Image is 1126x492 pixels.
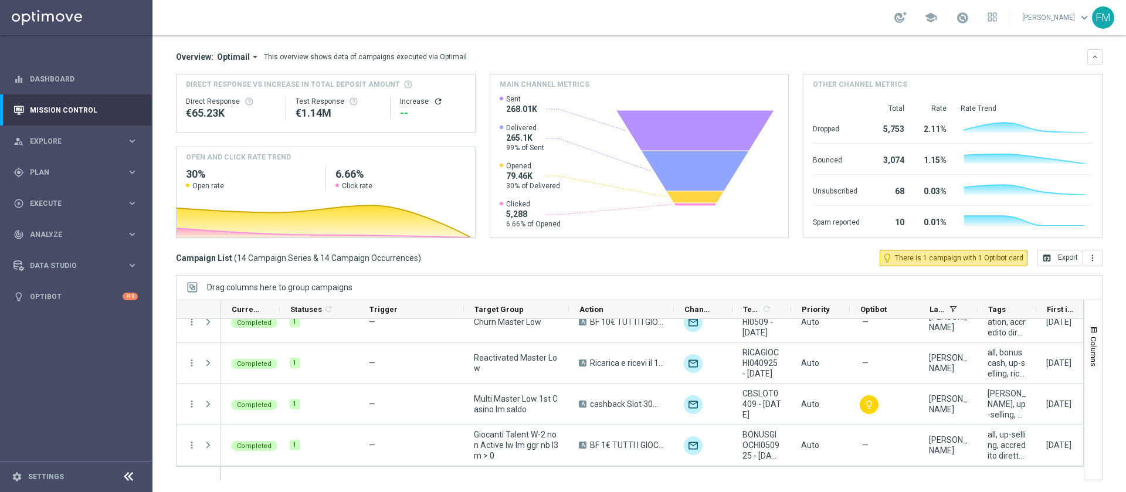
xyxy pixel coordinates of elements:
div: Data Studio [13,260,127,271]
span: First in Range [1047,305,1075,314]
span: — [862,358,869,368]
a: Settings [28,473,64,480]
i: arrow_drop_down [250,52,260,62]
i: more_vert [186,317,197,327]
span: Completed [237,319,272,327]
span: Auto [801,317,819,327]
multiple-options-button: Export to CSV [1037,253,1103,262]
span: A [579,401,586,408]
div: 05 Sep 2025, Friday [1046,317,1071,327]
span: 268.01K [506,104,537,114]
span: 14 Campaign Series & 14 Campaign Occurrences [237,253,418,263]
div: 0.01% [918,212,947,230]
span: CBSLOT0409 - 2025-09-04 [742,388,781,420]
div: FM [1092,6,1114,29]
span: all, up-selling, accredito diretto, bonus free, talent + expert [988,429,1026,461]
span: Execute [30,200,127,207]
i: keyboard_arrow_right [127,260,138,271]
span: Columns [1089,337,1098,367]
div: gps_fixed Plan keyboard_arrow_right [13,168,138,177]
button: Mission Control [13,106,138,115]
div: Execute [13,198,127,209]
button: open_in_browser Export [1037,250,1083,266]
div: €1,144,127 [296,106,381,120]
div: Optimail [684,395,703,414]
div: Dashboard [13,63,138,94]
span: Last Modified By [930,305,945,314]
span: Calculate column [322,303,333,315]
button: more_vert [186,399,197,409]
colored-tag: Completed [231,317,277,328]
div: Unsubscribed [813,181,860,199]
span: A [579,359,586,367]
div: -- [400,106,465,120]
span: Completed [237,360,272,368]
i: settings [12,471,22,482]
div: Mission Control [13,94,138,125]
i: keyboard_arrow_right [127,135,138,147]
img: Optimail [684,313,703,332]
div: 1.15% [918,150,947,168]
colored-tag: Completed [231,440,277,451]
span: Sent [506,94,537,104]
span: cashback Slot 30% fino a 150€ [590,399,664,409]
span: school [924,11,937,24]
div: 04 Sep 2025, Thursday [1046,399,1071,409]
span: A [579,442,586,449]
div: Test Response [296,97,381,106]
i: lightbulb_outline [882,253,893,263]
span: Auto [801,440,819,450]
div: 1 [290,358,300,368]
span: — [369,399,375,409]
span: Clicked [506,199,561,209]
span: Trigger [369,305,398,314]
button: lightbulb Optibot +10 [13,292,138,301]
span: — [369,440,375,450]
span: 10BFGIOCHI0509 - 2025-09-05 [742,306,781,338]
div: Spam reported [813,212,860,230]
div: 3,074 [874,150,904,168]
div: Plan [13,167,127,178]
button: Optimail arrow_drop_down [213,52,264,62]
span: keyboard_arrow_down [1078,11,1091,24]
span: cb perso, up-selling, gaming, bonus cash - differito, low master [988,388,1026,420]
img: Optimail [684,354,703,373]
span: Target Group [474,305,524,314]
span: — [369,358,375,368]
span: BF 10€ TUTTI I GIOCHI [590,317,664,327]
div: Data Studio keyboard_arrow_right [13,261,138,270]
i: refresh [762,304,771,314]
span: Auto [801,358,819,368]
div: 0.03% [918,181,947,199]
div: Analyze [13,229,127,240]
span: Giocanti Talent W-2 non Active lw lm ggr nb l3m > 0 [474,429,559,461]
span: 265.1K [506,133,544,143]
i: lightbulb [13,291,24,302]
i: track_changes [13,229,24,240]
h4: Other channel metrics [813,79,907,90]
div: €65,228 [186,106,276,120]
span: BF 1€ TUTTI I GIOCHI [590,440,664,450]
span: — [862,317,869,327]
span: 30% of Delivered [506,181,560,191]
div: Optibot [13,281,138,312]
div: Paolo Martiradonna [929,311,968,332]
button: person_search Explore keyboard_arrow_right [13,137,138,146]
div: 1 [290,399,300,409]
div: equalizer Dashboard [13,74,138,84]
i: play_circle_outline [13,198,24,209]
button: more_vert [186,358,197,368]
a: Dashboard [30,63,138,94]
button: track_changes Analyze keyboard_arrow_right [13,230,138,239]
div: Bounced [813,150,860,168]
span: 79.46K [506,171,560,181]
div: Total [874,104,904,113]
div: +10 [123,293,138,300]
span: A [579,318,586,325]
button: keyboard_arrow_down [1087,49,1103,65]
h2: 6.66% [335,167,466,181]
h4: OPEN AND CLICK RATE TREND [186,152,291,162]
